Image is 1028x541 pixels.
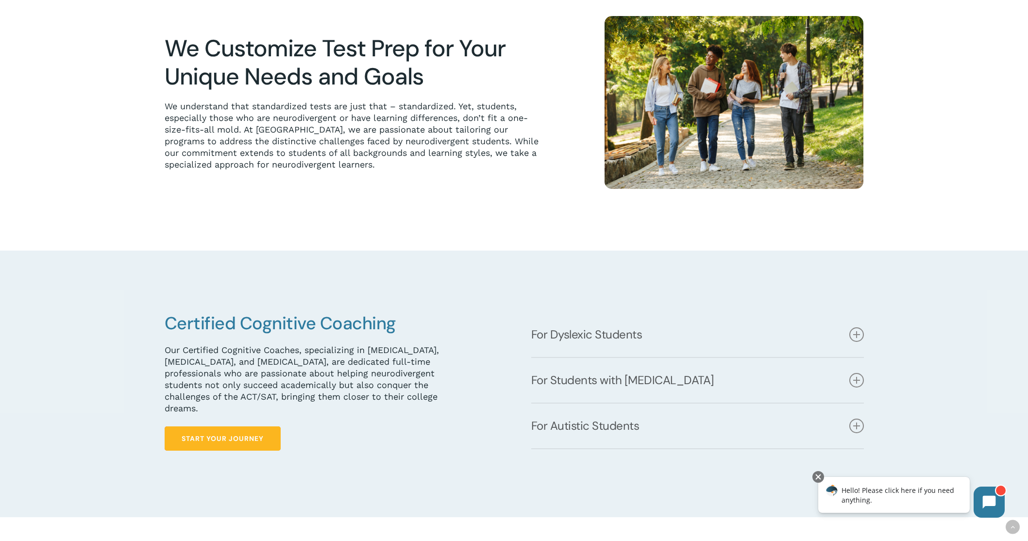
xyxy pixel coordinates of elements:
[531,312,864,357] a: For Dyslexic Students
[165,312,396,335] span: Certified Cognitive Coaching
[165,34,546,91] h2: We Customize Test Prep for Your Unique Needs and Goals
[605,16,864,189] img: Happy Students 1 1
[165,426,281,451] a: Start Your Journey
[531,404,864,448] a: For Autistic Students
[531,358,864,403] a: For Students with [MEDICAL_DATA]
[165,344,473,414] p: Our Certified Cognitive Coaches, specializing in [MEDICAL_DATA], [MEDICAL_DATA], and [MEDICAL_DAT...
[182,434,264,443] span: Start Your Journey
[165,101,546,170] p: We understand that standardized tests are just that – standardized. Yet, students, especially tho...
[808,469,1014,527] iframe: Chatbot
